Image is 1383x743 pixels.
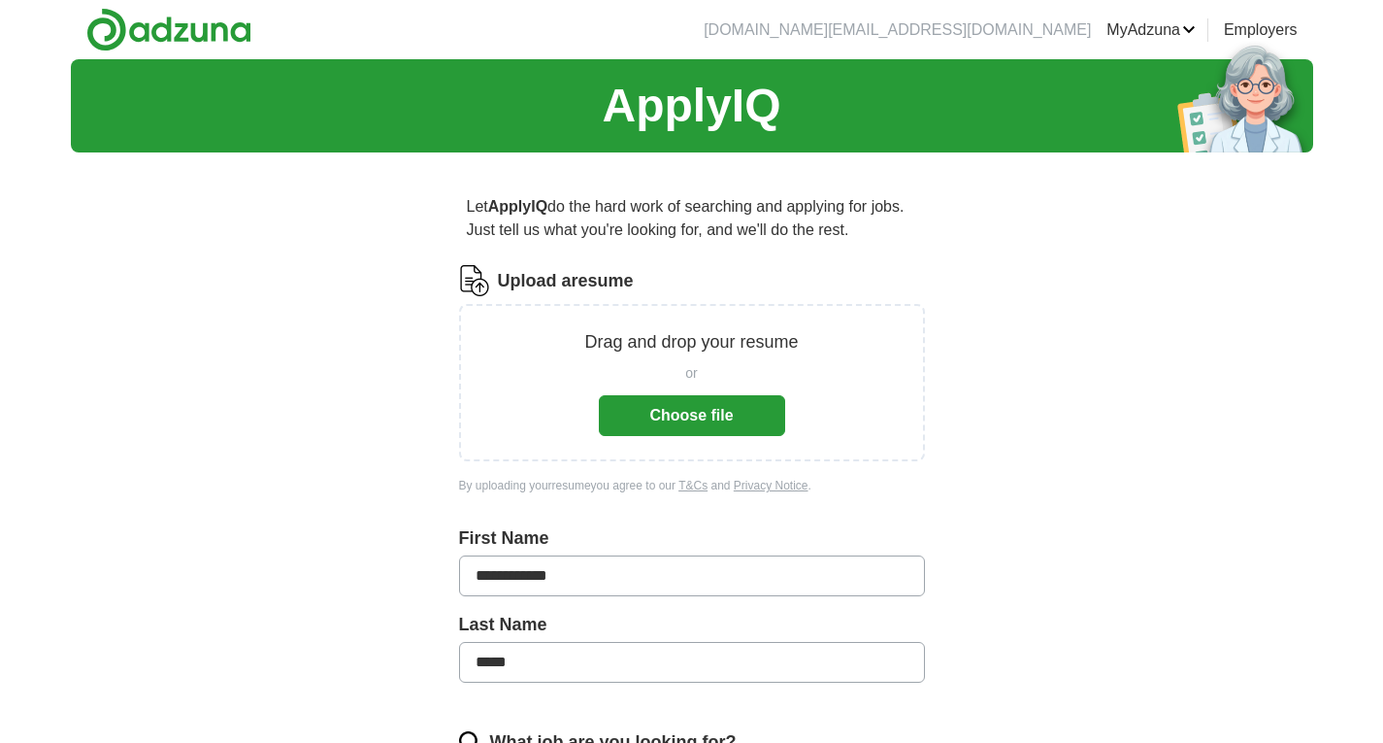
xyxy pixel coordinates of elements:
[459,525,925,552] label: First Name
[584,329,798,355] p: Drag and drop your resume
[704,18,1091,42] li: [DOMAIN_NAME][EMAIL_ADDRESS][DOMAIN_NAME]
[459,477,925,494] div: By uploading your resume you agree to our and .
[488,198,547,215] strong: ApplyIQ
[1106,18,1196,42] a: MyAdzuna
[1224,18,1298,42] a: Employers
[685,363,697,384] span: or
[678,479,708,492] a: T&Cs
[459,265,490,296] img: CV Icon
[459,187,925,250] p: Let do the hard work of searching and applying for jobs. Just tell us what you're looking for, an...
[498,268,634,294] label: Upload a resume
[602,71,780,141] h1: ApplyIQ
[459,612,925,638] label: Last Name
[734,479,808,492] a: Privacy Notice
[86,8,251,51] img: Adzuna logo
[599,395,785,436] button: Choose file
